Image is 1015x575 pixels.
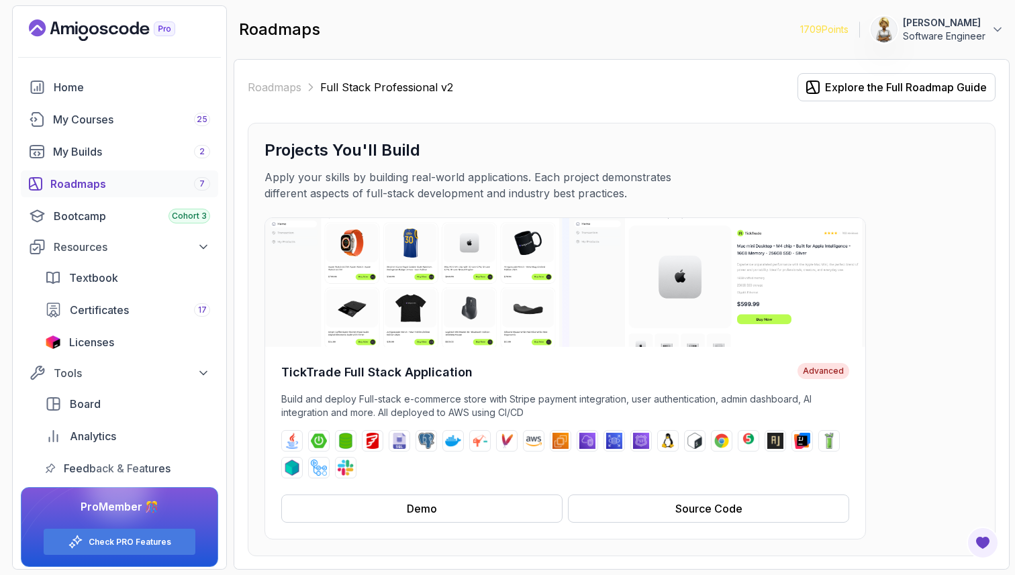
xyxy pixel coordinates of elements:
[660,433,676,449] img: linux logo
[21,138,218,165] a: builds
[311,433,327,449] img: spring-boot logo
[264,169,716,201] p: Apply your skills by building real-world applications. Each project demonstrates different aspect...
[767,433,783,449] img: assertj logo
[284,460,300,476] img: testcontainers logo
[199,178,205,189] span: 7
[265,218,865,347] img: TickTrade Full Stack Application
[281,393,849,419] p: Build and deploy Full-stack e-commerce store with Stripe payment integration, user authentication...
[579,433,595,449] img: vpc logo
[606,433,622,449] img: rds logo
[21,235,218,259] button: Resources
[391,433,407,449] img: sql logo
[797,363,849,379] span: Advanced
[687,433,703,449] img: bash logo
[199,146,205,157] span: 2
[675,501,742,517] div: Source Code
[64,460,171,476] span: Feedback & Features
[69,334,114,350] span: Licenses
[871,17,897,42] img: user profile image
[903,30,985,43] p: Software Engineer
[967,527,999,559] button: Open Feedback Button
[281,363,473,382] h4: TickTrade Full Stack Application
[50,176,210,192] div: Roadmaps
[197,114,207,125] span: 25
[239,19,320,40] h2: roadmaps
[264,140,979,161] h3: Projects You'll Build
[21,106,218,133] a: courses
[37,390,218,417] a: board
[43,528,196,556] button: Check PRO Features
[37,264,218,291] a: textbook
[53,144,210,160] div: My Builds
[198,305,207,315] span: 17
[338,460,354,476] img: slack logo
[445,433,461,449] img: docker logo
[54,208,210,224] div: Bootcamp
[70,396,101,412] span: Board
[871,16,1004,43] button: user profile image[PERSON_NAME]Software Engineer
[825,79,987,95] div: Explore the Full Roadmap Guide
[54,365,210,381] div: Tools
[418,433,434,449] img: postgres logo
[54,239,210,255] div: Resources
[472,433,488,449] img: jib logo
[714,433,730,449] img: chrome logo
[21,203,218,229] a: bootcamp
[407,501,437,517] div: Demo
[21,74,218,101] a: home
[800,23,849,36] p: 1709 Points
[281,494,563,523] button: Demo
[172,211,207,221] span: Cohort 3
[21,170,218,197] a: roadmaps
[37,423,218,450] a: analytics
[740,433,757,449] img: junit logo
[89,537,171,547] a: Check PRO Features
[284,433,300,449] img: java logo
[45,335,61,349] img: jetbrains icon
[53,111,210,127] div: My Courses
[69,270,118,286] span: Textbook
[311,460,327,476] img: github-actions logo
[365,433,381,449] img: flyway logo
[21,361,218,385] button: Tools
[499,433,515,449] img: maven logo
[568,494,849,523] button: Source Code
[633,433,649,449] img: route53 logo
[797,73,996,101] button: Explore the Full Roadmap Guide
[54,79,210,95] div: Home
[29,19,206,41] a: Landing page
[338,433,354,449] img: spring-data-jpa logo
[70,302,129,318] span: Certificates
[320,79,453,95] p: Full Stack Professional v2
[903,16,985,30] p: [PERSON_NAME]
[37,297,218,323] a: certificates
[37,329,218,356] a: licenses
[37,455,218,482] a: feedback
[552,433,569,449] img: ec2 logo
[526,433,542,449] img: aws logo
[821,433,837,449] img: mockito logo
[70,428,116,444] span: Analytics
[248,79,301,95] a: Roadmaps
[794,433,810,449] img: intellij logo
